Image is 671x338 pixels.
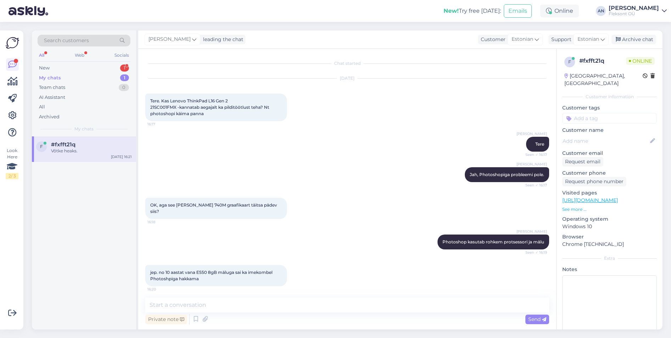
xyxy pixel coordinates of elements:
[611,35,656,44] div: Archive chat
[113,51,130,60] div: Socials
[120,74,129,81] div: 1
[609,5,667,17] a: [PERSON_NAME]Fleksont OÜ
[562,177,626,186] div: Request phone number
[444,7,501,15] div: Try free [DATE]:
[39,84,65,91] div: Team chats
[609,11,659,17] div: Fleksont OÜ
[147,219,174,225] span: 16:18
[6,173,18,179] div: 2 / 3
[150,270,274,281] span: jep. no 10 aastat vana E550 8gB mäluga sai ka imekombel Photoshpiga hakkama
[39,64,50,72] div: New
[442,239,544,244] span: Photoshop kasutab rohkem protsessori ja mälu
[535,141,544,147] span: Tere
[148,35,191,43] span: [PERSON_NAME]
[562,94,657,100] div: Customer information
[562,215,657,223] p: Operating system
[562,255,657,261] div: Extra
[40,144,43,149] span: f
[609,5,659,11] div: [PERSON_NAME]
[478,36,506,43] div: Customer
[540,5,579,17] div: Online
[562,150,657,157] p: Customer email
[562,206,657,213] p: See more ...
[562,223,657,230] p: Windows 10
[147,287,174,292] span: 16:20
[145,315,187,324] div: Private note
[111,154,132,159] div: [DATE] 16:21
[562,104,657,112] p: Customer tags
[520,152,547,157] span: Seen ✓ 16:17
[577,35,599,43] span: Estonian
[528,316,546,322] span: Send
[517,162,547,167] span: [PERSON_NAME]
[562,189,657,197] p: Visited pages
[562,126,657,134] p: Customer name
[562,157,603,167] div: Request email
[120,64,129,72] div: 1
[74,126,94,132] span: My chats
[562,197,618,203] a: [URL][DOMAIN_NAME]
[38,51,46,60] div: All
[520,250,547,255] span: Seen ✓ 16:19
[39,103,45,111] div: All
[44,37,89,44] span: Search customers
[150,98,270,116] span: Tere. Kas Lenovo ThinkPad L16 Gen 2 21SC001FMX -kannatab aegajalt ka pilditöötlust teha? Nt photo...
[73,51,86,60] div: Web
[517,131,547,136] span: [PERSON_NAME]
[147,122,174,127] span: 16:17
[145,60,549,67] div: Chat started
[200,36,243,43] div: leading the chat
[626,57,655,65] span: Online
[579,57,626,65] div: # fxfft21q
[520,182,547,188] span: Seen ✓ 16:17
[6,147,18,179] div: Look Here
[563,137,649,145] input: Add name
[119,84,129,91] div: 0
[596,6,606,16] div: AN
[470,172,544,177] span: Jah, Photoshopiga probleemi pole.
[562,233,657,241] p: Browser
[562,113,657,124] input: Add a tag
[39,94,65,101] div: AI Assistant
[150,202,278,214] span: OK, aga see [PERSON_NAME] 740M graafikaart täitsa pädev siis?
[39,113,60,120] div: Archived
[39,74,61,81] div: My chats
[51,148,132,154] div: Võtke heaks.
[504,4,532,18] button: Emails
[444,7,459,14] b: New!
[562,266,657,273] p: Notes
[548,36,571,43] div: Support
[562,169,657,177] p: Customer phone
[512,35,533,43] span: Estonian
[564,72,643,87] div: [GEOGRAPHIC_DATA], [GEOGRAPHIC_DATA]
[6,36,19,50] img: Askly Logo
[562,241,657,248] p: Chrome [TECHNICAL_ID]
[145,75,549,81] div: [DATE]
[51,141,75,148] span: #fxfft21q
[568,59,571,64] span: f
[517,229,547,234] span: [PERSON_NAME]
